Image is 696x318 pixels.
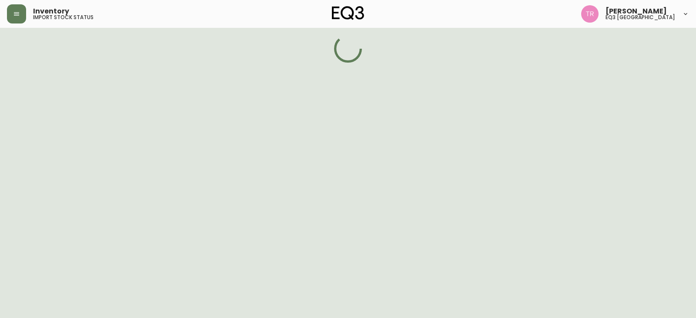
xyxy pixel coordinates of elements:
h5: import stock status [33,15,94,20]
img: logo [332,6,364,20]
span: Inventory [33,8,69,15]
span: [PERSON_NAME] [606,8,667,15]
h5: eq3 [GEOGRAPHIC_DATA] [606,15,675,20]
img: 214b9049a7c64896e5c13e8f38ff7a87 [581,5,599,23]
